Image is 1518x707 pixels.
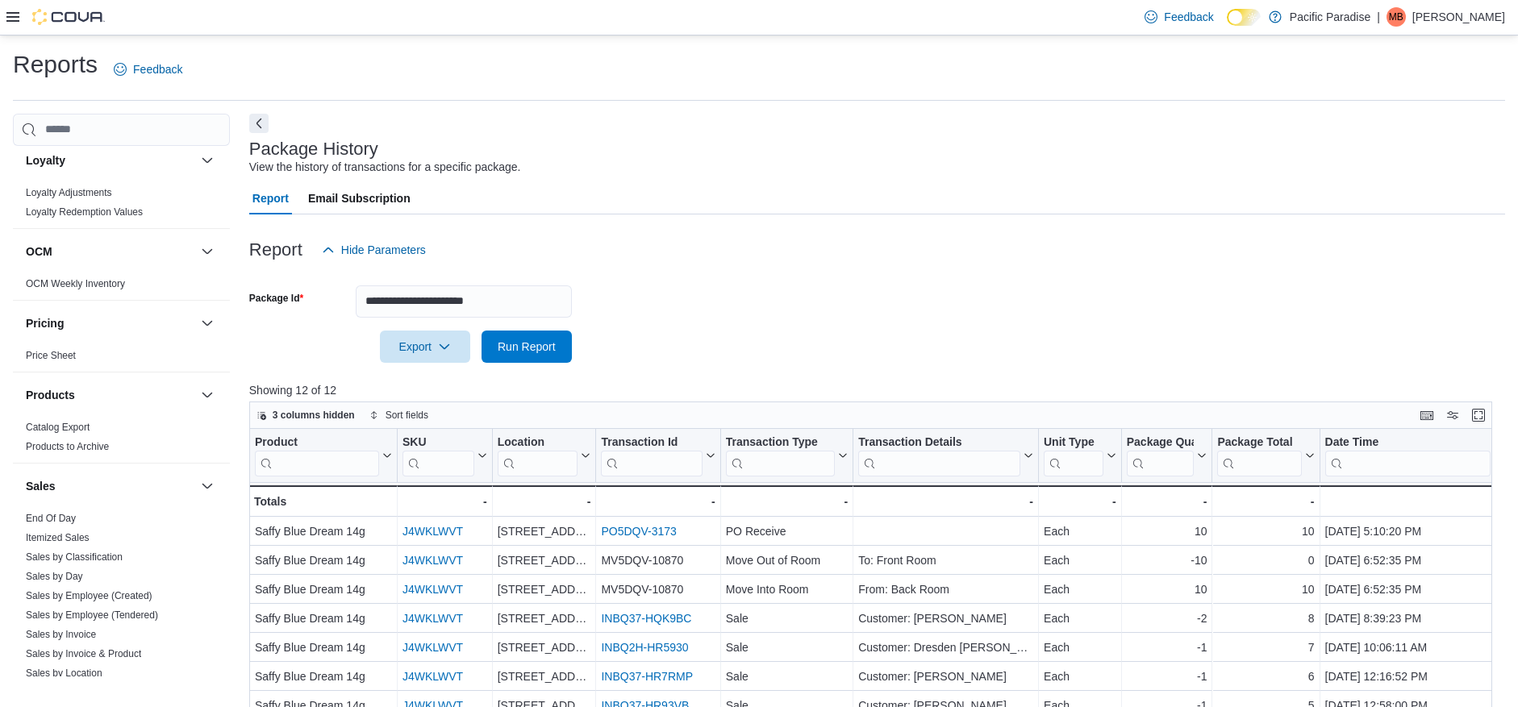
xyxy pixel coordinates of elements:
[26,387,75,403] h3: Products
[26,421,90,434] span: Catalog Export
[26,571,83,582] a: Sales by Day
[1387,7,1406,27] div: Michael Bettencourt
[858,609,1033,628] div: Customer: [PERSON_NAME]
[13,183,230,228] div: Loyalty
[26,440,109,453] span: Products to Archive
[26,590,152,601] a: Sales by Employee (Created)
[255,638,392,657] div: Saffy Blue Dream 14g
[26,570,83,583] span: Sales by Day
[498,522,591,541] div: [STREET_ADDRESS]
[26,277,125,290] span: OCM Weekly Inventory
[26,512,76,525] span: End Of Day
[26,532,90,543] a: Itemized Sales
[402,435,474,476] div: SKU URL
[1324,492,1503,511] div: -
[249,114,269,133] button: Next
[726,580,848,599] div: Move Into Room
[1127,638,1207,657] div: -1
[1127,435,1195,450] div: Package Quantity Change
[402,583,463,596] a: J4WKLWVT
[13,346,230,372] div: Pricing
[390,331,461,363] span: Export
[601,551,715,570] div: MV5DQV-10870
[1044,435,1103,450] div: Unit Type
[13,274,230,300] div: OCM
[1412,7,1505,27] p: [PERSON_NAME]
[1227,26,1228,27] span: Dark Mode
[26,350,76,361] a: Price Sheet
[858,492,1033,511] div: -
[1324,609,1503,628] div: [DATE] 8:39:23 PM
[198,476,217,496] button: Sales
[402,670,463,683] a: J4WKLWVT
[498,551,591,570] div: [STREET_ADDRESS]
[1324,435,1491,476] div: Date Time
[1324,667,1503,686] div: [DATE] 12:16:52 PM
[26,315,64,331] h3: Pricing
[601,670,693,683] a: INBQ37-HR7RMP
[1290,7,1370,27] p: Pacific Paradise
[726,435,835,450] div: Transaction Type
[1324,551,1503,570] div: [DATE] 6:52:35 PM
[601,580,715,599] div: MV5DQV-10870
[386,409,428,422] span: Sort fields
[255,435,379,476] div: Product
[255,435,379,450] div: Product
[26,278,125,289] a: OCM Weekly Inventory
[1217,435,1301,450] div: Package Total
[26,243,52,260] h3: OCM
[1127,522,1207,541] div: 10
[601,435,702,450] div: Transaction Id
[726,551,848,570] div: Move Out of Room
[26,349,76,362] span: Price Sheet
[26,628,96,641] span: Sales by Invoice
[26,206,143,218] a: Loyalty Redemption Values
[726,435,835,476] div: Transaction Type
[255,667,392,686] div: Saffy Blue Dream 14g
[858,580,1033,599] div: From: Back Room
[198,242,217,261] button: OCM
[1127,435,1195,476] div: Package Quantity Change
[601,435,715,476] button: Transaction Id
[249,139,378,159] h3: Package History
[497,435,578,476] div: Location
[1324,522,1503,541] div: [DATE] 5:10:20 PM
[482,331,572,363] button: Run Report
[13,418,230,463] div: Products
[1044,435,1103,476] div: Unit Type
[1127,667,1207,686] div: -1
[497,435,590,476] button: Location
[26,551,123,563] a: Sales by Classification
[26,186,112,199] span: Loyalty Adjustments
[402,525,463,538] a: J4WKLWVT
[254,492,392,511] div: Totals
[13,48,98,81] h1: Reports
[1044,492,1116,511] div: -
[1044,638,1116,657] div: Each
[858,667,1033,686] div: Customer: [PERSON_NAME]
[726,522,848,541] div: PO Receive
[1227,9,1261,26] input: Dark Mode
[1217,638,1314,657] div: 7
[498,339,556,355] span: Run Report
[1377,7,1380,27] p: |
[1217,551,1314,570] div: 0
[1324,580,1503,599] div: [DATE] 6:52:35 PM
[198,385,217,405] button: Products
[308,182,411,214] span: Email Subscription
[497,435,578,450] div: Location
[402,641,463,654] a: J4WKLWVT
[1469,405,1488,425] button: Enter fullscreen
[26,478,56,494] h3: Sales
[32,9,105,25] img: Cova
[858,551,1033,570] div: To: Front Room
[601,525,676,538] a: PO5DQV-3173
[1044,522,1116,541] div: Each
[402,435,474,450] div: SKU
[402,492,487,511] div: -
[726,638,848,657] div: Sale
[498,580,591,599] div: [STREET_ADDRESS]
[26,609,158,621] a: Sales by Employee (Tendered)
